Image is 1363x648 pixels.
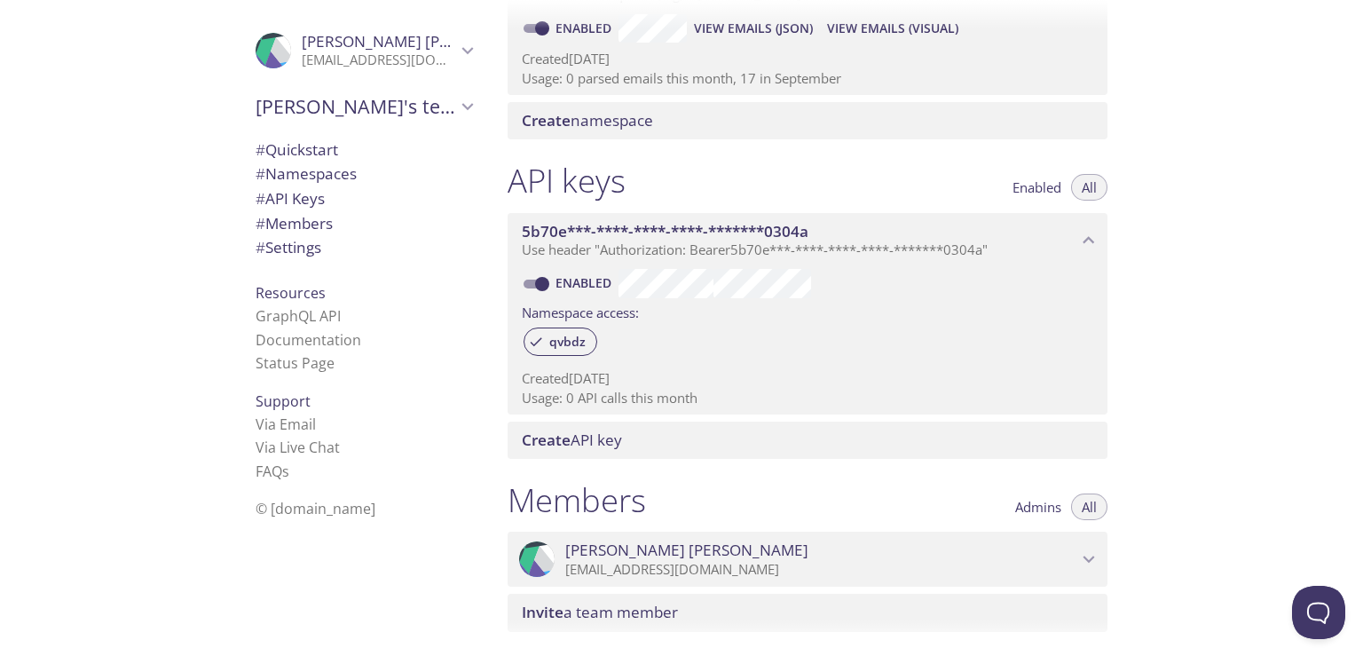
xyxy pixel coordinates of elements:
[565,561,1077,579] p: [EMAIL_ADDRESS][DOMAIN_NAME]
[524,328,597,356] div: qvbdz
[256,139,338,160] span: Quickstart
[256,391,311,411] span: Support
[256,188,265,209] span: #
[694,18,813,39] span: View Emails (JSON)
[241,83,486,130] div: Marco's team
[508,422,1107,459] div: Create API Key
[241,186,486,211] div: API Keys
[256,237,265,257] span: #
[282,462,289,481] span: s
[522,110,653,130] span: namespace
[1002,174,1072,201] button: Enabled
[522,50,1093,68] p: Created [DATE]
[522,110,571,130] span: Create
[565,541,808,560] span: [PERSON_NAME] [PERSON_NAME]
[522,602,563,622] span: Invite
[256,306,341,326] a: GraphQL API
[508,480,646,520] h1: Members
[508,532,1107,587] div: Marco Castillo
[508,594,1107,631] div: Invite a team member
[820,14,965,43] button: View Emails (Visual)
[522,602,678,622] span: a team member
[256,330,361,350] a: Documentation
[302,31,545,51] span: [PERSON_NAME] [PERSON_NAME]
[256,213,333,233] span: Members
[687,14,820,43] button: View Emails (JSON)
[256,163,265,184] span: #
[256,237,321,257] span: Settings
[256,438,340,457] a: Via Live Chat
[241,21,486,80] div: Marco Castillo
[553,20,618,36] a: Enabled
[241,162,486,186] div: Namespaces
[256,188,325,209] span: API Keys
[508,161,626,201] h1: API keys
[256,415,316,434] a: Via Email
[241,211,486,236] div: Members
[1292,586,1345,639] iframe: Help Scout Beacon - Open
[256,139,265,160] span: #
[827,18,958,39] span: View Emails (Visual)
[522,69,1093,88] p: Usage: 0 parsed emails this month, 17 in September
[508,102,1107,139] div: Create namespace
[522,430,571,450] span: Create
[522,298,639,324] label: Namespace access:
[302,51,456,69] p: [EMAIL_ADDRESS][DOMAIN_NAME]
[522,389,1093,407] p: Usage: 0 API calls this month
[241,138,486,162] div: Quickstart
[522,369,1093,388] p: Created [DATE]
[1005,494,1072,520] button: Admins
[256,462,289,481] a: FAQ
[256,283,326,303] span: Resources
[1071,174,1107,201] button: All
[256,94,456,119] span: [PERSON_NAME]'s team
[553,274,618,291] a: Enabled
[1071,494,1107,520] button: All
[256,353,335,373] a: Status Page
[256,213,265,233] span: #
[522,430,622,450] span: API key
[539,334,596,350] span: qvbdz
[256,163,357,184] span: Namespaces
[256,499,375,518] span: © [DOMAIN_NAME]
[241,235,486,260] div: Team Settings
